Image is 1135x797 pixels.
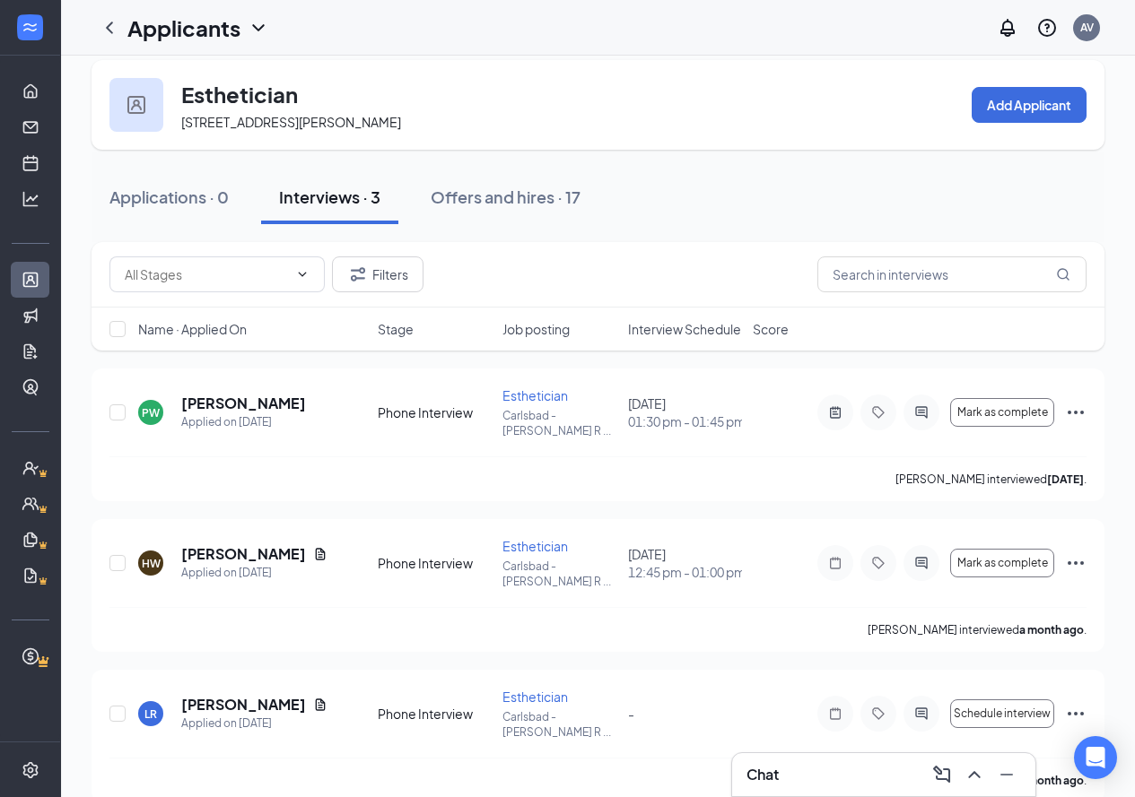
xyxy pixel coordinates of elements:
[996,764,1017,785] svg: Minimize
[181,413,306,431] div: Applied on [DATE]
[142,556,161,571] div: HW
[138,320,247,338] span: Name · Applied On
[127,96,145,114] img: user icon
[99,17,120,39] svg: ChevronLeft
[895,472,1087,487] p: [PERSON_NAME] interviewed .
[109,186,229,208] div: Applications · 0
[22,190,39,208] svg: Analysis
[928,760,956,789] button: ComposeMessage
[502,689,568,705] span: Esthetician
[181,695,306,715] h5: [PERSON_NAME]
[378,554,492,572] div: Phone Interview
[502,320,570,338] span: Job posting
[992,760,1021,789] button: Minimize
[144,706,157,722] div: LR
[868,622,1087,637] p: [PERSON_NAME] interviewed .
[181,544,306,564] h5: [PERSON_NAME]
[972,87,1087,123] button: Add Applicant
[931,764,953,785] svg: ComposeMessage
[1047,472,1084,486] b: [DATE]
[817,256,1087,292] input: Search in interviews
[502,709,616,740] p: Carlsbad -[PERSON_NAME] R ...
[181,114,401,130] span: [STREET_ADDRESS][PERSON_NAME]
[125,264,288,284] input: All Stages
[746,765,779,784] h3: Chat
[1056,267,1070,282] svg: MagnifyingGlass
[911,706,932,721] svg: ActiveChat
[911,556,932,570] svg: ActiveChat
[825,556,846,570] svg: Note
[378,403,492,421] div: Phone Interview
[313,697,327,712] svg: Document
[22,761,39,779] svg: Settings
[960,760,989,789] button: ChevronUp
[950,699,1054,728] button: Schedule interview
[279,186,380,208] div: Interviews · 3
[911,405,932,420] svg: ActiveChat
[753,320,789,338] span: Score
[957,406,1048,419] span: Mark as complete
[502,538,568,554] span: Esthetician
[502,387,568,403] span: Esthetician
[825,706,846,721] svg: Note
[628,412,742,430] span: 01:30 pm - 01:45 pm
[825,405,846,420] svg: ActiveNote
[628,320,741,338] span: Interview Schedule
[1074,736,1117,779] div: Open Intercom Messenger
[868,556,889,570] svg: Tag
[21,18,39,36] svg: WorkstreamLogo
[628,545,742,581] div: [DATE]
[1065,552,1087,574] svg: Ellipses
[1080,20,1094,35] div: AV
[313,547,327,561] svg: Document
[964,764,985,785] svg: ChevronUp
[1019,623,1084,637] b: a month ago
[332,256,423,292] button: Filter Filters
[502,408,616,438] p: Carlsbad -[PERSON_NAME] R ...
[628,394,742,430] div: [DATE]
[502,559,616,589] p: Carlsbad -[PERSON_NAME] R ...
[868,706,889,721] svg: Tag
[1065,703,1087,724] svg: Ellipses
[181,715,327,732] div: Applied on [DATE]
[127,13,240,43] h1: Applicants
[295,267,310,282] svg: ChevronDown
[1065,402,1087,423] svg: Ellipses
[1036,17,1058,39] svg: QuestionInfo
[954,707,1051,720] span: Schedule interview
[378,320,414,338] span: Stage
[248,17,269,39] svg: ChevronDown
[378,705,492,723] div: Phone Interview
[868,405,889,420] svg: Tag
[431,186,581,208] div: Offers and hires · 17
[950,398,1054,427] button: Mark as complete
[142,405,160,420] div: PW
[628,706,634,722] span: -
[628,563,742,581] span: 12:45 pm - 01:00 pm
[181,564,327,582] div: Applied on [DATE]
[181,79,298,109] h3: Esthetician
[950,549,1054,577] button: Mark as complete
[181,394,306,413] h5: [PERSON_NAME]
[1019,774,1084,787] b: a month ago
[957,557,1048,569] span: Mark as complete
[347,264,369,285] svg: Filter
[997,17,1018,39] svg: Notifications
